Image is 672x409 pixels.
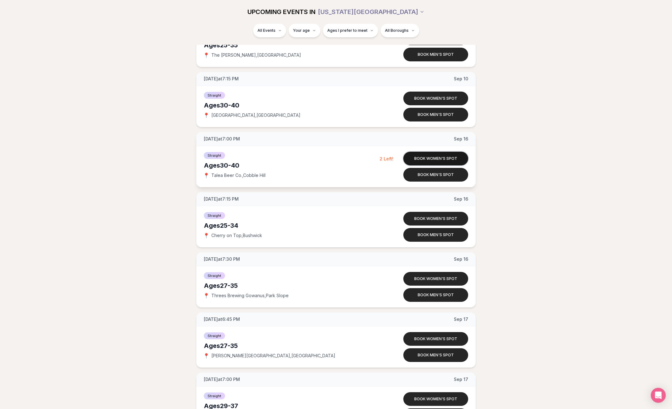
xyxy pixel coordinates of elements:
[204,376,240,383] span: [DATE] at 7:00 PM
[454,196,468,202] span: Sep 16
[204,392,225,399] span: Straight
[204,212,225,219] span: Straight
[385,28,409,33] span: All Boroughs
[204,161,380,170] div: Ages 30-40
[204,293,209,298] span: 📍
[454,316,468,322] span: Sep 17
[204,41,380,50] div: Ages 25-35
[204,316,240,322] span: [DATE] at 6:45 PM
[211,112,300,118] span: [GEOGRAPHIC_DATA] , [GEOGRAPHIC_DATA]
[403,92,468,105] button: Book women's spot
[204,152,225,159] span: Straight
[454,256,468,262] span: Sep 16
[289,24,320,37] button: Your age
[403,228,468,242] button: Book men's spot
[204,92,225,99] span: Straight
[204,256,240,262] span: [DATE] at 7:30 PM
[253,24,286,37] button: All Events
[403,272,468,286] button: Book women's spot
[204,332,225,339] span: Straight
[380,156,393,161] span: 2 Left!
[204,233,209,238] span: 📍
[204,101,380,110] div: Ages 30-40
[204,76,239,82] span: [DATE] at 7:15 PM
[381,24,419,37] button: All Boroughs
[204,353,209,358] span: 📍
[403,348,468,362] button: Book men's spot
[211,232,262,239] span: Cherry on Top , Bushwick
[204,281,380,290] div: Ages 27-35
[403,108,468,121] button: Book men's spot
[211,52,301,58] span: The [PERSON_NAME] , [GEOGRAPHIC_DATA]
[454,136,468,142] span: Sep 16
[454,76,468,82] span: Sep 10
[204,173,209,178] span: 📍
[403,152,468,165] button: Book women's spot
[204,272,225,279] span: Straight
[211,292,289,299] span: Threes Brewing Gowanus , Park Slope
[247,7,315,16] span: UPCOMING EVENTS IN
[403,168,468,182] button: Book men's spot
[204,113,209,118] span: 📍
[403,332,468,346] button: Book women's spot
[403,48,468,61] button: Book men's spot
[293,28,310,33] span: Your age
[204,221,380,230] div: Ages 25-34
[257,28,276,33] span: All Events
[403,288,468,302] button: Book men's spot
[323,24,378,37] button: Ages I prefer to meet
[204,53,209,58] span: 📍
[211,172,266,178] span: Talea Beer Co. , Cobble Hill
[204,196,239,202] span: [DATE] at 7:15 PM
[651,388,666,403] div: Open Intercom Messenger
[327,28,367,33] span: Ages I prefer to meet
[318,5,425,19] button: [US_STATE][GEOGRAPHIC_DATA]
[211,353,335,359] span: [PERSON_NAME][GEOGRAPHIC_DATA] , [GEOGRAPHIC_DATA]
[403,392,468,406] button: Book women's spot
[454,376,468,383] span: Sep 17
[403,212,468,226] button: Book women's spot
[204,136,240,142] span: [DATE] at 7:00 PM
[204,341,380,350] div: Ages 27-35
